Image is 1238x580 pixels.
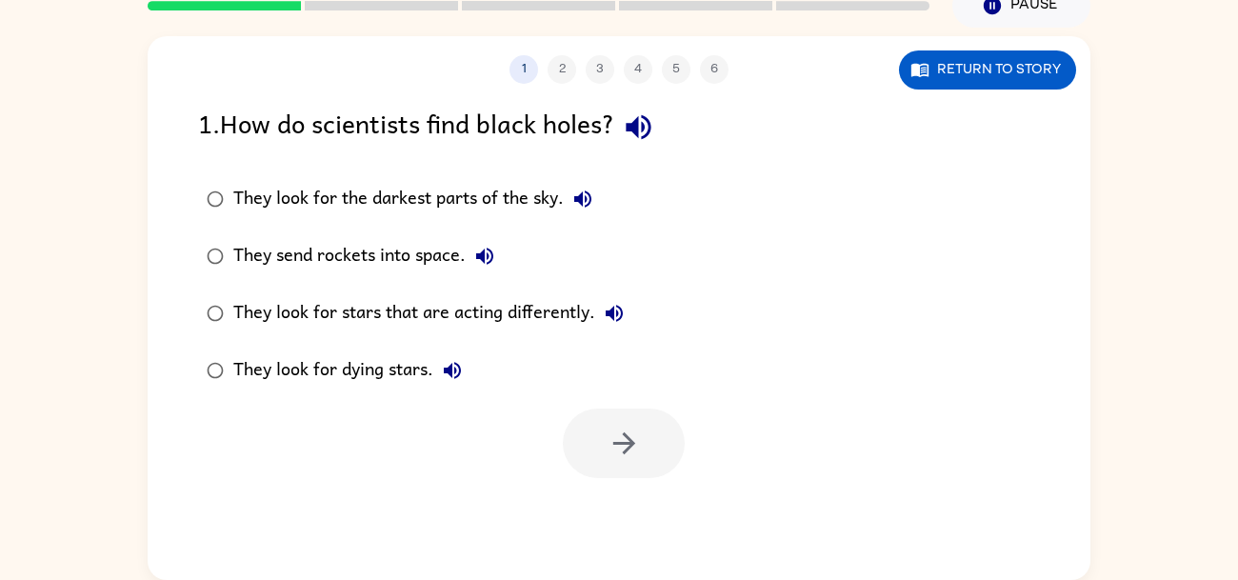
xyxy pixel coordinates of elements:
button: 1 [509,55,538,84]
button: They look for dying stars. [433,351,471,390]
div: They look for dying stars. [233,351,471,390]
button: They look for the darkest parts of the sky. [564,180,602,218]
div: 1 . How do scientists find black holes? [198,103,1040,151]
div: They look for stars that are acting differently. [233,294,633,332]
button: They send rockets into space. [466,237,504,275]
button: They look for stars that are acting differently. [595,294,633,332]
div: They look for the darkest parts of the sky. [233,180,602,218]
div: They send rockets into space. [233,237,504,275]
button: Return to story [899,50,1076,90]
